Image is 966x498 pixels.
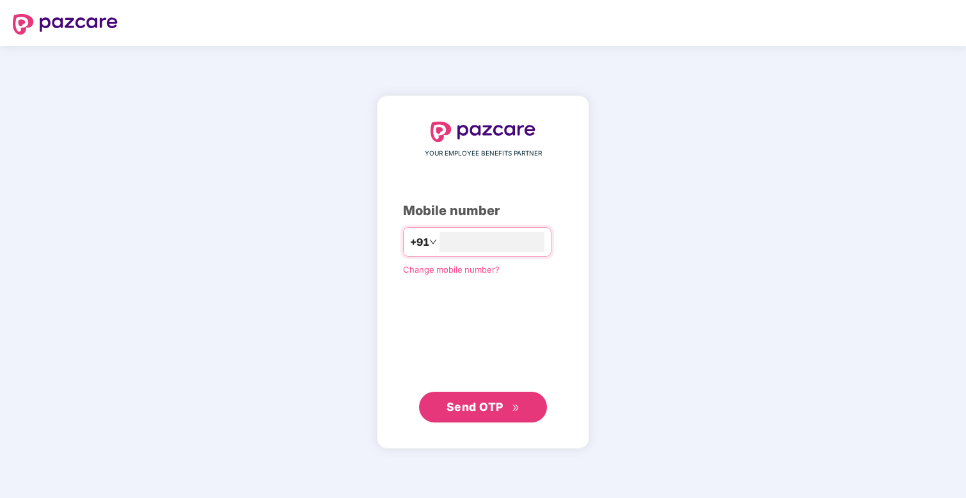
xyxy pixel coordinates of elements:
[512,404,520,412] span: double-right
[13,14,118,35] img: logo
[403,201,563,221] div: Mobile number
[431,122,535,142] img: logo
[425,149,542,159] span: YOUR EMPLOYEE BENEFITS PARTNER
[429,238,437,246] span: down
[447,400,503,414] span: Send OTP
[410,234,429,250] span: +91
[403,264,500,275] a: Change mobile number?
[419,392,547,422] button: Send OTPdouble-right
